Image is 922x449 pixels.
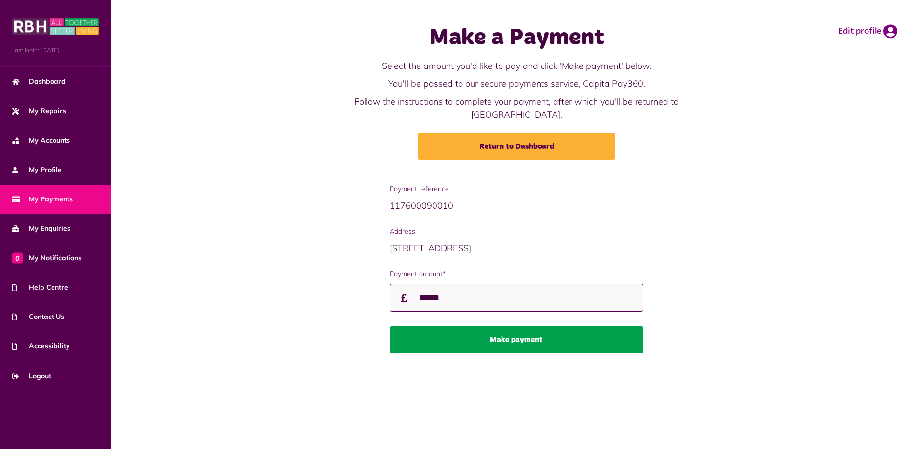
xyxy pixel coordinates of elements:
a: Return to Dashboard [418,133,615,160]
button: Make payment [390,326,644,353]
span: Accessibility [12,341,70,351]
span: 0 [12,252,23,263]
span: Address [390,226,644,237]
span: My Accounts [12,135,70,145]
span: My Repairs [12,106,66,116]
span: Contact Us [12,312,64,322]
span: 117600090010 [390,200,453,211]
span: Last login: [DATE] [12,46,99,54]
span: [STREET_ADDRESS] [390,242,471,253]
span: Dashboard [12,77,66,87]
a: Edit profile [838,24,897,39]
label: Payment amount* [390,269,644,279]
span: My Profile [12,165,62,175]
span: My Payments [12,194,73,204]
span: Payment reference [390,184,644,194]
img: MyRBH [12,17,99,36]
span: Help Centre [12,282,68,292]
p: You'll be passed to our secure payments service, Capita Pay360. [324,77,709,90]
p: Select the amount you'd like to pay and click 'Make payment' below. [324,59,709,72]
p: Follow the instructions to complete your payment, after which you'll be returned to [GEOGRAPHIC_D... [324,95,709,121]
span: My Enquiries [12,224,70,234]
span: Logout [12,371,51,381]
span: My Notifications [12,253,81,263]
h1: Make a Payment [324,24,709,52]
